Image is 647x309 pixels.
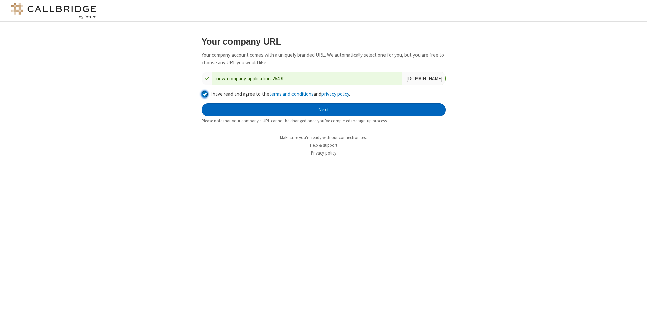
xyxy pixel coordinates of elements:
[202,118,446,124] div: Please note that your company's URL cannot be changed once you’ve completed the sign-up process.
[212,72,402,85] input: Company URL
[310,142,337,148] a: Help & support
[402,72,445,85] div: . [DOMAIN_NAME]
[202,51,446,66] p: Your company account comes with a uniquely branded URL. We automatically select one for you, but ...
[269,91,314,97] a: terms and conditions
[10,3,98,19] img: logo@2x.png
[202,37,446,46] h3: Your company URL
[321,91,349,97] a: privacy policy
[210,90,446,98] label: I have read and agree to the and .
[311,150,336,156] a: Privacy policy
[202,103,446,117] button: Next
[280,135,367,140] a: Make sure you're ready with our connection test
